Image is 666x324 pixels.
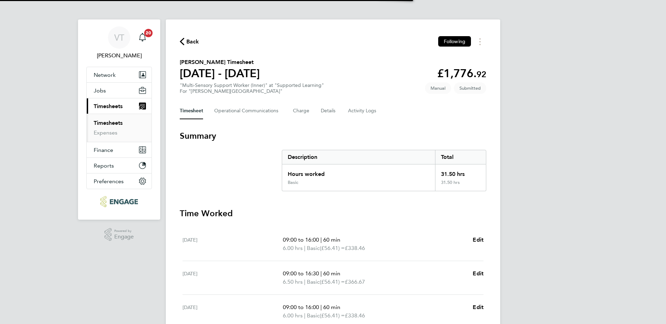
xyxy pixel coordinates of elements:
[283,312,303,319] span: 6.00 hrs
[94,87,106,94] span: Jobs
[87,98,152,114] button: Timesheets
[87,83,152,98] button: Jobs
[473,236,483,244] a: Edit
[180,208,486,219] h3: Time Worked
[87,114,152,142] div: Timesheets
[435,180,486,191] div: 31.50 hrs
[323,270,340,277] span: 60 min
[307,311,320,320] span: Basic
[473,303,483,311] a: Edit
[78,19,160,220] nav: Main navigation
[283,245,303,251] span: 6.00 hrs
[87,67,152,82] button: Network
[87,173,152,189] button: Preferences
[304,245,305,251] span: |
[307,244,320,252] span: Basic
[180,82,324,94] div: "Multi-Sensory Support Worker (Inner)" at "Supported Learning"
[183,236,283,252] div: [DATE]
[320,270,322,277] span: |
[323,304,340,310] span: 60 min
[87,158,152,173] button: Reports
[282,164,435,180] div: Hours worked
[94,162,114,169] span: Reports
[345,278,365,285] span: £366.67
[86,196,152,207] a: Go to home page
[180,37,199,46] button: Back
[114,228,134,234] span: Powered by
[304,278,305,285] span: |
[94,147,113,153] span: Finance
[283,236,319,243] span: 09:00 to 16:00
[474,36,486,47] button: Timesheets Menu
[183,303,283,320] div: [DATE]
[86,26,152,60] a: VT[PERSON_NAME]
[323,236,340,243] span: 60 min
[283,304,319,310] span: 09:00 to 16:00
[94,120,123,126] a: Timesheets
[288,180,298,185] div: Basic
[186,38,199,46] span: Back
[283,278,303,285] span: 6.50 hrs
[180,88,324,94] div: For "[PERSON_NAME][GEOGRAPHIC_DATA]"
[94,72,116,78] span: Network
[345,245,365,251] span: £338.46
[180,130,486,141] h3: Summary
[473,304,483,310] span: Edit
[444,38,465,44] span: Following
[180,66,260,80] h1: [DATE] - [DATE]
[144,29,153,37] span: 20
[104,228,134,241] a: Powered byEngage
[293,103,310,119] button: Charge
[435,164,486,180] div: 31.50 hrs
[473,236,483,243] span: Edit
[320,236,322,243] span: |
[183,269,283,286] div: [DATE]
[282,150,486,191] div: Summary
[180,103,203,119] button: Timesheet
[345,312,365,319] span: £338.46
[320,278,345,285] span: (£56.41) =
[86,51,152,60] span: Victoria Ticehurst
[438,36,471,47] button: Following
[473,269,483,278] a: Edit
[94,178,124,185] span: Preferences
[100,196,138,207] img: ncclondon-logo-retina.png
[94,103,123,110] span: Timesheets
[114,33,124,42] span: VT
[321,103,337,119] button: Details
[94,129,117,136] a: Expenses
[437,67,486,80] app-decimal: £1,776.
[304,312,305,319] span: |
[307,278,320,286] span: Basic
[348,103,377,119] button: Activity Logs
[114,234,134,240] span: Engage
[214,103,282,119] button: Operational Communications
[320,312,345,319] span: (£56.41) =
[435,150,486,164] div: Total
[320,304,322,310] span: |
[180,58,260,66] h2: [PERSON_NAME] Timesheet
[282,150,435,164] div: Description
[454,82,486,94] span: This timesheet is Submitted.
[87,142,152,157] button: Finance
[283,270,319,277] span: 09:00 to 16:30
[473,270,483,277] span: Edit
[135,26,149,49] a: 20
[320,245,345,251] span: (£56.41) =
[425,82,451,94] span: This timesheet was manually created.
[477,69,486,79] span: 92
